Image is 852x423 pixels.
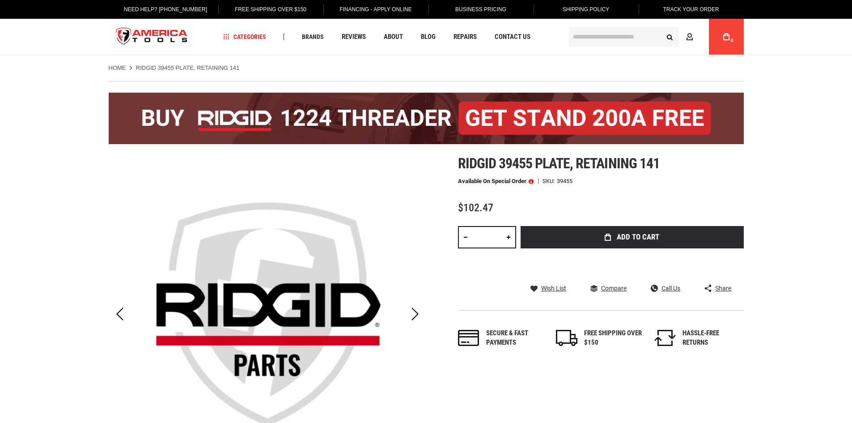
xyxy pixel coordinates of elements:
p: Available on Special Order [458,178,534,184]
img: shipping [556,330,577,346]
span: Ridgid 39455 plate, retaining 141 [458,155,660,172]
span: Categories [223,34,266,40]
button: Search [661,28,678,45]
span: Add to Cart [617,233,659,241]
span: Repairs [454,34,477,40]
iframe: Secure express checkout frame [519,251,746,277]
img: returns [654,330,676,346]
span: Reviews [342,34,366,40]
a: Wish List [530,284,566,292]
span: Contact Us [495,34,530,40]
span: Shipping Policy [563,6,610,13]
button: Add to Cart [521,226,744,248]
span: 0 [731,38,733,43]
a: Brands [298,31,328,43]
span: Blog [421,34,436,40]
a: Home [109,64,126,72]
span: Share [715,285,731,291]
strong: RIDGID 39455 PLATE, RETAINING 141 [136,64,239,71]
span: Call Us [661,285,680,291]
img: payments [458,330,479,346]
a: 0 [718,19,735,55]
a: Contact Us [491,31,534,43]
span: About [384,34,403,40]
span: Wish List [541,285,566,291]
img: America Tools [109,20,195,54]
span: $102.47 [458,201,493,214]
div: FREE SHIPPING OVER $150 [584,329,642,348]
span: Compare [601,285,627,291]
img: BOGO: Buy the RIDGID® 1224 Threader (26092), get the 92467 200A Stand FREE! [109,93,744,144]
span: Brands [302,34,324,40]
div: HASSLE-FREE RETURNS [682,329,741,348]
a: About [380,31,407,43]
a: Call Us [651,284,680,292]
strong: SKU [543,178,557,184]
a: Blog [417,31,440,43]
a: Compare [590,284,627,292]
a: store logo [109,20,195,54]
a: Repairs [449,31,481,43]
div: 39455 [557,178,572,184]
a: Categories [219,31,270,43]
a: Reviews [338,31,370,43]
div: Secure & fast payments [486,329,544,348]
